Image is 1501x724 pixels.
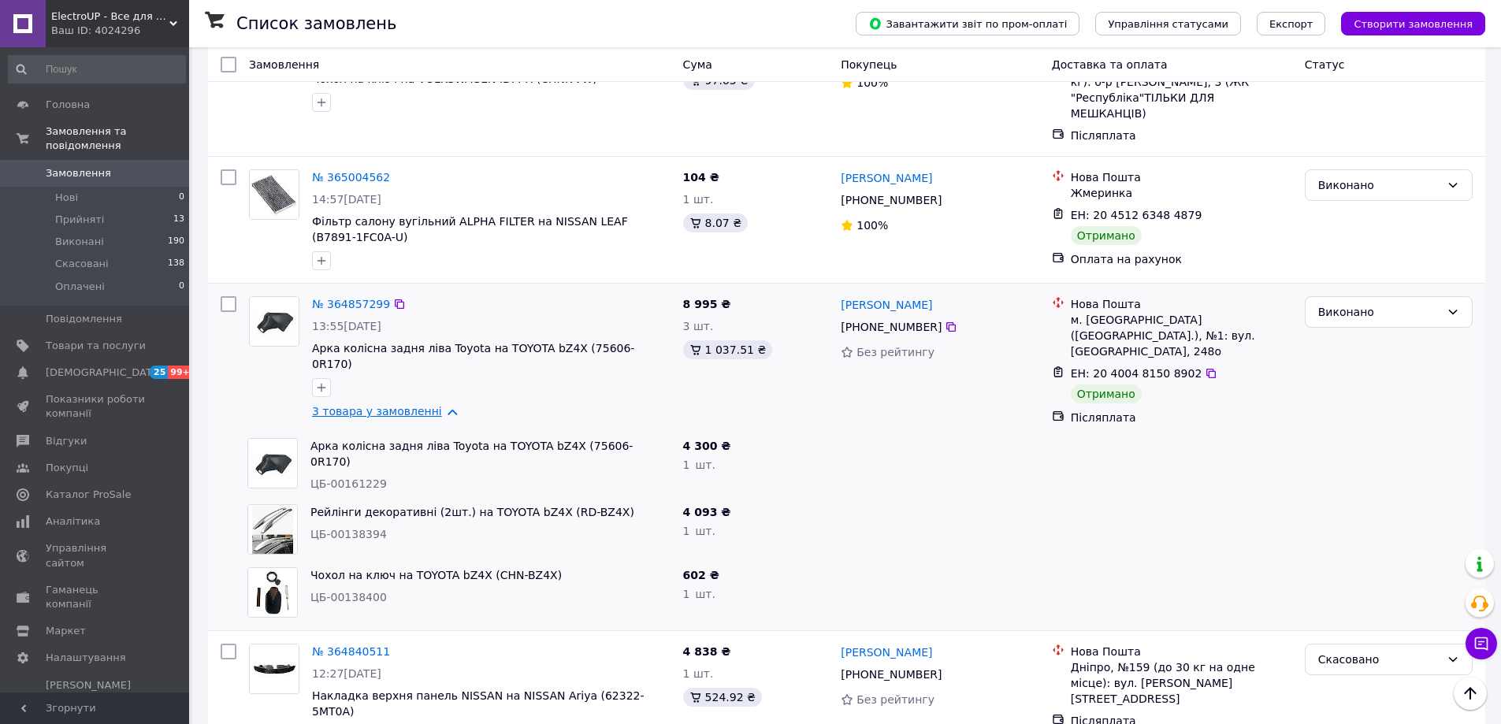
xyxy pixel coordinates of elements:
a: [PERSON_NAME] [841,170,932,186]
div: 524.92 ₴ [683,688,762,707]
button: Експорт [1257,12,1326,35]
div: Нова Пошта [1071,296,1292,312]
span: 4 300 ₴ [683,440,731,452]
div: [PHONE_NUMBER] [838,189,945,211]
a: Чохол на ключ на TOYOTA bZ4X (CHN-BZ4X) [310,569,562,581]
a: Створити замовлення [1325,17,1485,29]
span: 138 [168,257,184,271]
img: Фото товару [250,297,299,346]
span: Аналітика [46,514,100,529]
span: Виконані [55,235,104,249]
span: Доставка та оплата [1052,58,1168,71]
span: 12:27[DATE] [312,667,381,680]
span: Створити замовлення [1354,18,1473,30]
span: 25 [150,366,168,379]
div: Скасовано [1318,651,1440,668]
div: Жмеринка [1071,185,1292,201]
a: [PERSON_NAME] [841,297,932,313]
a: № 365004562 [312,171,390,184]
h1: Список замовлень [236,14,396,33]
span: Статус [1305,58,1345,71]
a: Фото товару [249,644,299,694]
div: м. [GEOGRAPHIC_DATA] ([GEOGRAPHIC_DATA].), №395 (до 30 кг): б-р [PERSON_NAME], 3 (ЖК "Республіка"... [1071,43,1292,121]
span: 100% [856,219,888,232]
img: Фото товару [250,644,299,693]
div: Оплата на рахунок [1071,251,1292,267]
a: № 364857299 [312,298,390,310]
button: Завантажити звіт по пром-оплаті [856,12,1079,35]
span: Головна [46,98,90,112]
div: 1 037.51 ₴ [683,340,773,359]
span: 4 093 ₴ [683,506,731,518]
span: Повідомлення [46,312,122,326]
span: ЦБ-00138394 [310,528,387,540]
div: Нова Пошта [1071,644,1292,659]
span: ElectroUP - Все для електромобілів [51,9,169,24]
button: Наверх [1454,677,1487,710]
div: [PHONE_NUMBER] [838,316,945,338]
span: Показники роботи компанії [46,392,146,421]
span: Нові [55,191,78,205]
a: Арка колісна задня ліва Toyota на TOYOTA bZ4X (75606-0R170) [310,440,633,468]
span: 99+ [168,366,194,379]
span: ЦБ-00138400 [310,591,387,603]
input: Пошук [8,55,186,84]
img: Фото товару [248,568,297,617]
span: Маркет [46,624,86,638]
span: Управління статусами [1108,18,1228,30]
span: Експорт [1269,18,1313,30]
span: Замовлення та повідомлення [46,124,189,153]
div: Виконано [1318,303,1440,321]
span: 190 [168,235,184,249]
div: Дніпро, №159 (до 30 кг на одне місце): вул. [PERSON_NAME][STREET_ADDRESS] [1071,659,1292,707]
span: 1 шт. [683,667,714,680]
button: Управління статусами [1095,12,1241,35]
button: Створити замовлення [1341,12,1485,35]
span: 14:57[DATE] [312,193,381,206]
a: 3 товара у замовленні [312,405,442,418]
span: Замовлення [249,58,319,71]
span: 3 шт. [683,320,714,332]
span: 1 шт. [683,525,715,537]
div: 8.07 ₴ [683,213,748,232]
div: Отримано [1071,226,1142,245]
span: Замовлення [46,166,111,180]
div: Ваш ID: 4024296 [51,24,189,38]
span: 100% [856,76,888,89]
span: 602 ₴ [683,569,719,581]
span: 1 шт. [683,588,715,600]
span: Скасовані [55,257,109,271]
span: Товари та послуги [46,339,146,353]
span: 13 [173,213,184,227]
a: № 364840511 [312,645,390,658]
span: Оплачені [55,280,105,294]
span: Покупець [841,58,897,71]
span: Прийняті [55,213,104,227]
span: ЦБ-00161229 [310,477,387,490]
span: ЕН: 20 4004 8150 8902 [1071,367,1202,380]
a: Накладка верхня панель NISSAN на NISSAN Ariya (62322-5MT0A) [312,689,645,718]
div: [PHONE_NUMBER] [838,663,945,685]
div: м. [GEOGRAPHIC_DATA] ([GEOGRAPHIC_DATA].), №1: вул. [GEOGRAPHIC_DATA], 248о [1071,312,1292,359]
a: Арка колісна задня ліва Toyota на TOYOTA bZ4X (75606-0R170) [312,342,634,370]
span: Налаштування [46,651,126,665]
div: Отримано [1071,384,1142,403]
span: 4 838 ₴ [683,645,731,658]
span: Відгуки [46,434,87,448]
span: 104 ₴ [683,171,719,184]
span: 1 шт. [683,193,714,206]
span: Управління сайтом [46,541,146,570]
div: Післяплата [1071,128,1292,143]
img: Фото товару [250,170,299,219]
button: Чат з покупцем [1466,628,1497,659]
div: Виконано [1318,176,1440,194]
a: Фото товару [249,296,299,347]
a: Фото товару [249,169,299,220]
img: Фото товару [248,505,297,554]
span: Гаманець компанії [46,583,146,611]
a: Фільтр салону вугільний ALPHA FILTER на NISSAN LEAF (B7891-1FC0A-U) [312,215,628,243]
span: 8 995 ₴ [683,298,731,310]
a: [PERSON_NAME] [841,644,932,660]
